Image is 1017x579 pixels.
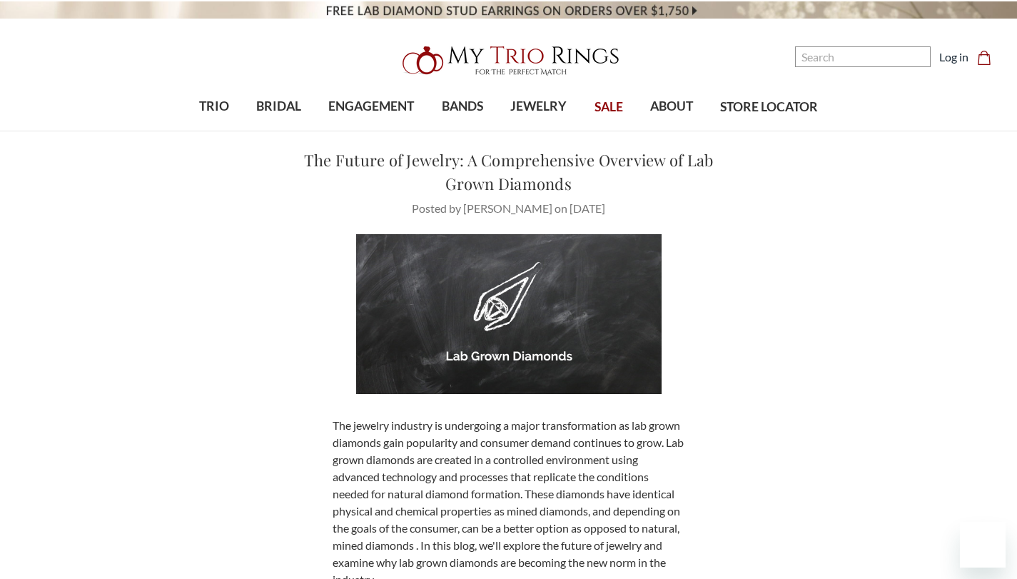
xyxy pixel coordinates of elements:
p: Posted by [PERSON_NAME] on [DATE] [277,200,740,217]
button: submenu toggle [664,130,679,131]
span: SALE [594,98,623,116]
svg: cart.cart_preview [977,51,991,65]
button: submenu toggle [207,130,221,131]
img: My Trio Rings [395,38,623,84]
a: BANDS [428,84,497,130]
a: My Trio Rings [295,38,722,84]
a: TRIO [186,84,243,130]
button: submenu toggle [272,130,286,131]
span: ENGAGEMENT [328,97,414,116]
span: JEWELRY [510,97,567,116]
span: ABOUT [650,97,693,116]
a: The Future of Jewelry: A Comprehensive Overview of Lab Grown Diamonds [304,149,714,194]
span: STORE LOCATOR [720,98,818,116]
iframe: Button to launch messaging window [960,522,1006,568]
a: Log in [939,49,968,66]
a: JEWELRY [497,84,580,130]
span: BANDS [442,97,483,116]
button: submenu toggle [364,130,378,131]
img: The Future of Jewelry: A Comprehensive Overview of Lab Grown Diamonds [356,234,662,394]
span: BRIDAL [256,97,301,116]
a: SALE [580,84,636,131]
a: STORE LOCATOR [707,84,831,131]
a: BRIDAL [243,84,315,130]
a: ENGAGEMENT [315,84,427,130]
a: Cart with 0 items [977,49,1000,66]
input: Search [795,46,931,67]
span: TRIO [199,97,229,116]
a: ABOUT [637,84,707,130]
button: submenu toggle [455,130,470,131]
button: submenu toggle [532,130,546,131]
